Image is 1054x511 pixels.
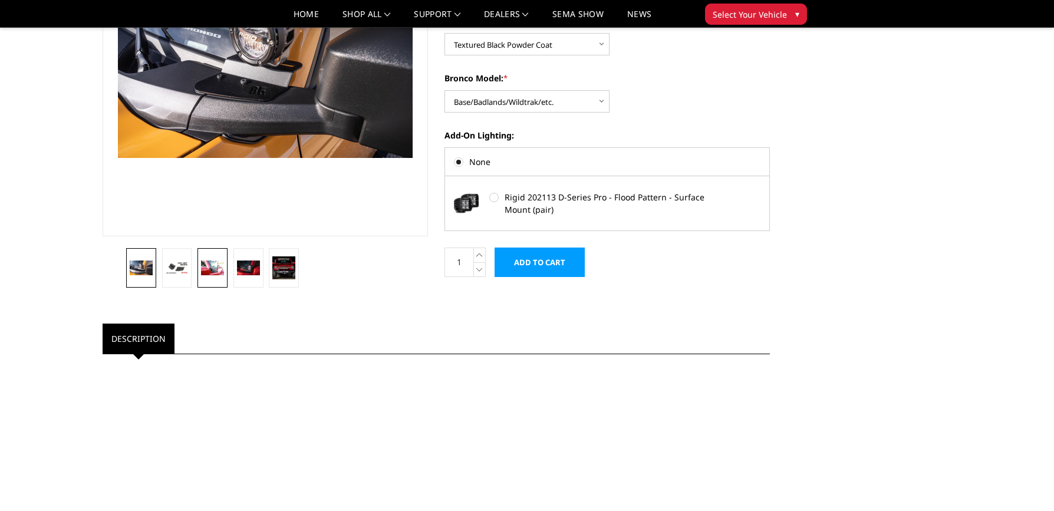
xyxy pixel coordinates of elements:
img: Bronco Cowl Light Mounts [130,261,153,276]
img: Bronco Cowl Light Mounts [272,256,295,279]
a: Support [414,10,460,27]
a: shop all [342,10,390,27]
span: ▾ [795,8,799,20]
button: Select Your Vehicle [705,4,807,25]
a: Dealers [484,10,529,27]
a: Description [103,324,174,354]
a: Home [294,10,319,27]
img: Bronco Cowl Light Mounts [237,261,260,276]
label: Bronco Model: [444,72,770,84]
iframe: Chat Widget [995,454,1054,511]
a: SEMA Show [552,10,604,27]
label: Rigid 202113 D-Series Pro - Flood Pattern - Surface Mount (pair) [489,191,709,216]
img: Bronco Cowl Light Mounts [166,262,189,275]
img: Bronco Cowl Light Mounts [201,261,224,276]
a: News [627,10,651,27]
input: Add to Cart [495,248,585,277]
label: None [454,156,760,168]
label: Add-On Lighting: [444,129,770,141]
span: Select Your Vehicle [713,8,787,21]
